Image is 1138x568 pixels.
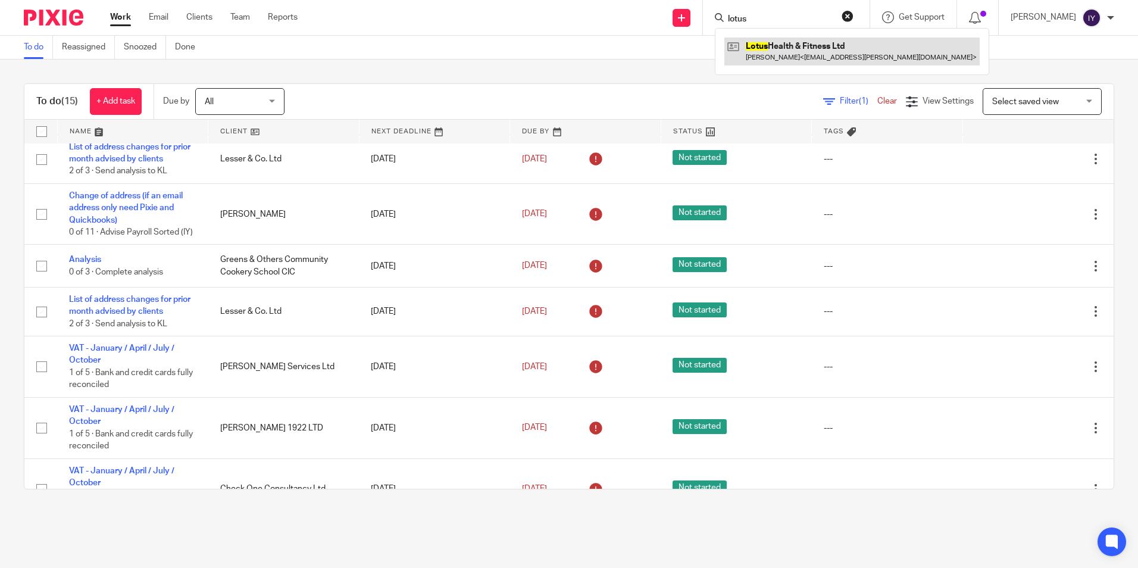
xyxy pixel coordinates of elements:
p: [PERSON_NAME] [1011,11,1076,23]
span: Not started [673,358,727,373]
button: Clear [842,10,853,22]
div: --- [824,361,951,373]
a: + Add task [90,88,142,115]
img: Pixie [24,10,83,26]
input: Search [727,14,834,25]
span: [DATE] [522,307,547,316]
span: 0 of 3 · Complete analysis [69,268,163,276]
a: Work [110,11,131,23]
td: Lesser & Co. Ltd [208,287,359,336]
span: [DATE] [522,155,547,163]
div: --- [824,483,951,495]
span: 1 of 5 · Bank and credit cards fully reconciled [69,369,193,389]
a: VAT - January / April / July / October [69,405,174,426]
h1: To do [36,95,78,108]
td: Greens & Others Community Cookery School CIC [208,245,359,287]
span: Not started [673,480,727,495]
span: Not started [673,150,727,165]
td: [PERSON_NAME] [208,183,359,245]
span: [DATE] [522,424,547,432]
a: Team [230,11,250,23]
div: --- [824,260,951,272]
span: [DATE] [522,363,547,371]
a: Clear [877,97,897,105]
img: svg%3E [1082,8,1101,27]
a: To do [24,36,53,59]
span: Not started [673,302,727,317]
span: 2 of 3 · Send analysis to KL [69,167,167,176]
div: --- [824,305,951,317]
span: [DATE] [522,261,547,270]
span: Not started [673,205,727,220]
td: Lesser & Co. Ltd [208,135,359,183]
span: [DATE] [522,485,547,493]
span: 1 of 5 · Bank and credit cards fully reconciled [69,430,193,451]
a: Email [149,11,168,23]
span: Get Support [899,13,945,21]
a: Reports [268,11,298,23]
span: Select saved view [992,98,1059,106]
span: Filter [840,97,877,105]
span: View Settings [923,97,974,105]
a: Analysis [69,255,101,264]
span: 2 of 3 · Send analysis to KL [69,320,167,328]
span: (1) [859,97,868,105]
span: 0 of 11 · Advise Payroll Sorted (IY) [69,228,193,236]
a: Snoozed [124,36,166,59]
td: [DATE] [359,397,510,458]
div: --- [824,153,951,165]
a: VAT - January / April / July / October [69,344,174,364]
a: Change of address (if an email address only need Pixie and Quickbooks) [69,192,183,224]
td: [DATE] [359,245,510,287]
td: Check One Consultancy Ltd [208,458,359,520]
a: Reassigned [62,36,115,59]
td: [PERSON_NAME] 1922 LTD [208,397,359,458]
span: Not started [673,257,727,272]
div: --- [824,422,951,434]
span: (15) [61,96,78,106]
td: [DATE] [359,135,510,183]
span: Not started [673,419,727,434]
td: [DATE] [359,458,510,520]
a: Clients [186,11,212,23]
td: [DATE] [359,183,510,245]
td: [DATE] [359,287,510,336]
div: --- [824,208,951,220]
td: [PERSON_NAME] Services Ltd [208,336,359,398]
a: VAT - January / April / July / October [69,467,174,487]
span: [DATE] [522,210,547,219]
span: Tags [824,128,844,135]
span: All [205,98,214,106]
p: Due by [163,95,189,107]
a: Done [175,36,204,59]
td: [DATE] [359,336,510,398]
a: List of address changes for prior month advised by clients [69,295,190,316]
